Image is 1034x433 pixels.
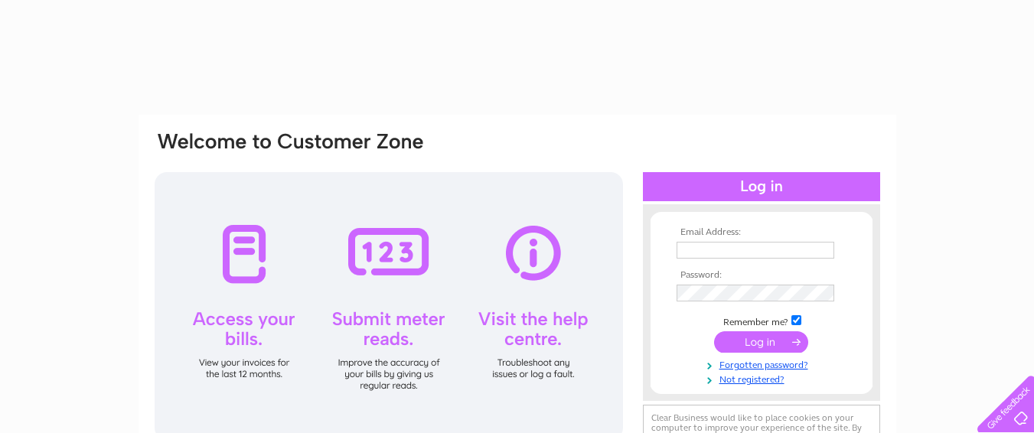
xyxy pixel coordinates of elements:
a: Forgotten password? [677,356,850,371]
a: Not registered? [677,371,850,386]
input: Submit [714,331,808,353]
th: Email Address: [673,227,850,238]
th: Password: [673,270,850,281]
td: Remember me? [673,313,850,328]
